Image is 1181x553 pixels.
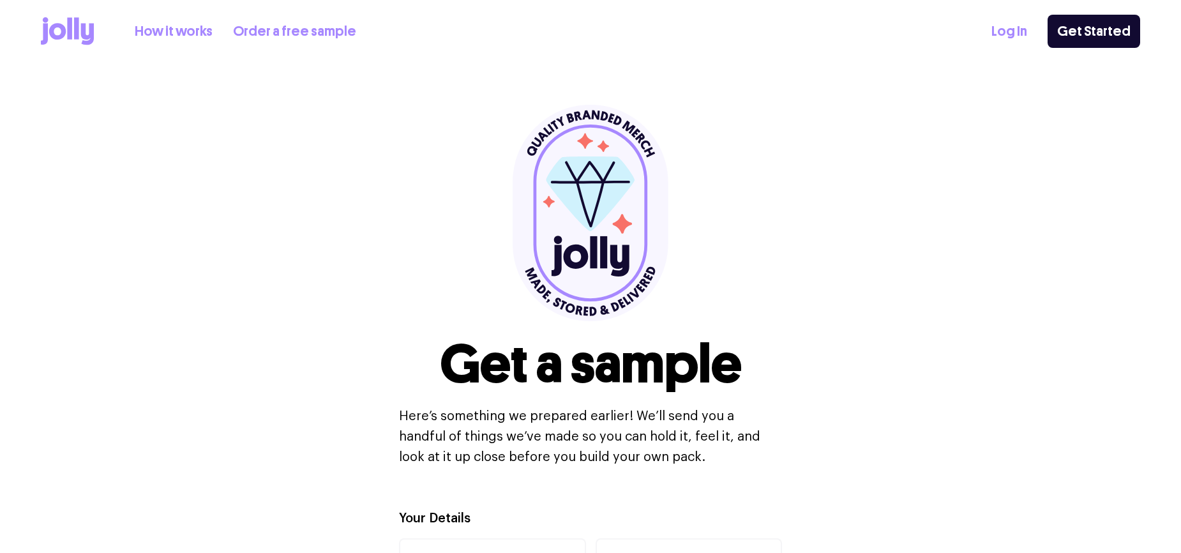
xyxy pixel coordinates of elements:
[399,510,470,528] label: Your Details
[233,21,356,42] a: Order a free sample
[1048,15,1140,48] a: Get Started
[440,337,742,391] h1: Get a sample
[991,21,1027,42] a: Log In
[399,406,782,467] p: Here’s something we prepared earlier! We’ll send you a handful of things we’ve made so you can ho...
[135,21,213,42] a: How it works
